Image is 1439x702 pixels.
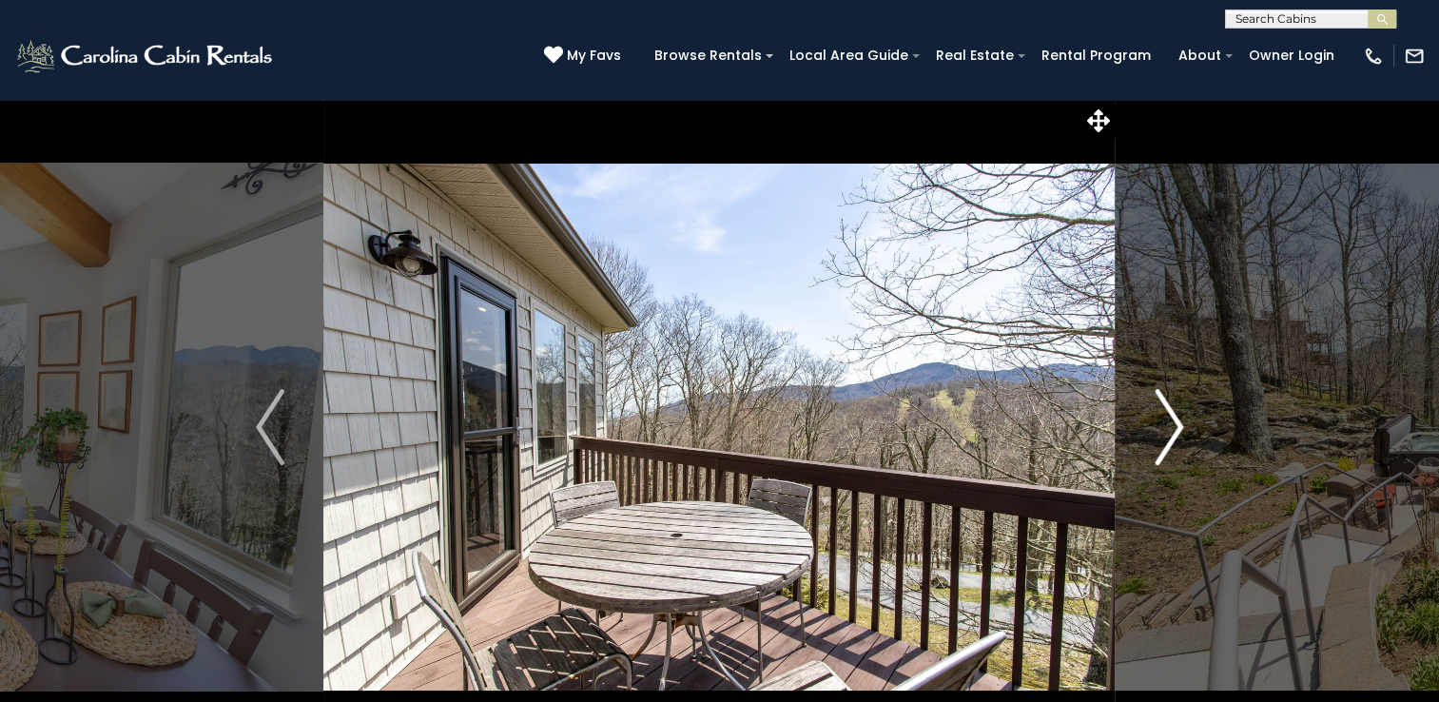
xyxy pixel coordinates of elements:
[645,41,771,70] a: Browse Rentals
[780,41,918,70] a: Local Area Guide
[926,41,1023,70] a: Real Estate
[1239,41,1344,70] a: Owner Login
[256,389,284,465] img: arrow
[1155,389,1183,465] img: arrow
[1169,41,1231,70] a: About
[567,46,621,66] span: My Favs
[14,37,278,75] img: White-1-2.png
[544,46,626,67] a: My Favs
[1363,46,1384,67] img: phone-regular-white.png
[1032,41,1160,70] a: Rental Program
[1404,46,1425,67] img: mail-regular-white.png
